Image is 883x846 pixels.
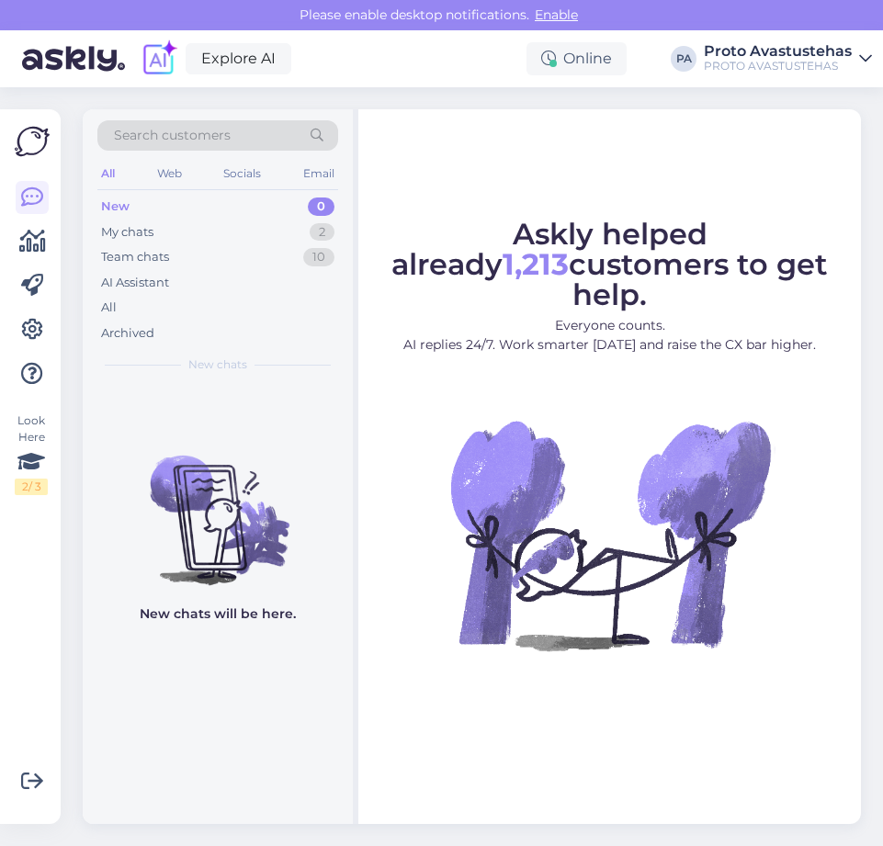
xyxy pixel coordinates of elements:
[220,162,265,186] div: Socials
[101,324,154,343] div: Archived
[15,124,50,159] img: Askly Logo
[526,42,627,75] div: Online
[300,162,338,186] div: Email
[308,197,334,216] div: 0
[391,216,828,312] span: Askly helped already customers to get help.
[15,479,48,495] div: 2 / 3
[303,248,334,266] div: 10
[15,412,48,495] div: Look Here
[97,162,119,186] div: All
[101,274,169,292] div: AI Assistant
[186,43,291,74] a: Explore AI
[445,369,775,700] img: No Chat active
[114,126,231,145] span: Search customers
[704,59,852,73] div: PROTO AVASTUSTEHAS
[704,44,872,73] a: Proto AvastustehasPROTO AVASTUSTEHAS
[101,248,169,266] div: Team chats
[310,223,334,242] div: 2
[503,246,569,282] b: 1,213
[101,223,153,242] div: My chats
[83,423,353,588] img: No chats
[375,316,844,355] p: Everyone counts. AI replies 24/7. Work smarter [DATE] and raise the CX bar higher.
[671,46,696,72] div: PA
[188,356,247,373] span: New chats
[153,162,186,186] div: Web
[529,6,583,23] span: Enable
[140,39,178,78] img: explore-ai
[140,604,296,624] p: New chats will be here.
[704,44,852,59] div: Proto Avastustehas
[101,299,117,317] div: All
[101,197,130,216] div: New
